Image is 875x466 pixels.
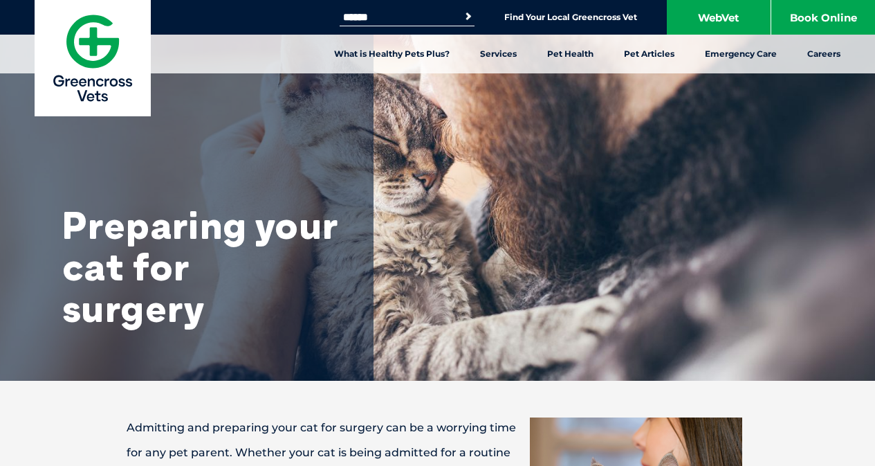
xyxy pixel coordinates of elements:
[465,35,532,73] a: Services
[690,35,792,73] a: Emergency Care
[319,35,465,73] a: What is Healthy Pets Plus?
[62,204,339,329] h1: Preparing your cat for surgery
[609,35,690,73] a: Pet Articles
[461,10,475,24] button: Search
[504,12,637,23] a: Find Your Local Greencross Vet
[532,35,609,73] a: Pet Health
[792,35,856,73] a: Careers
